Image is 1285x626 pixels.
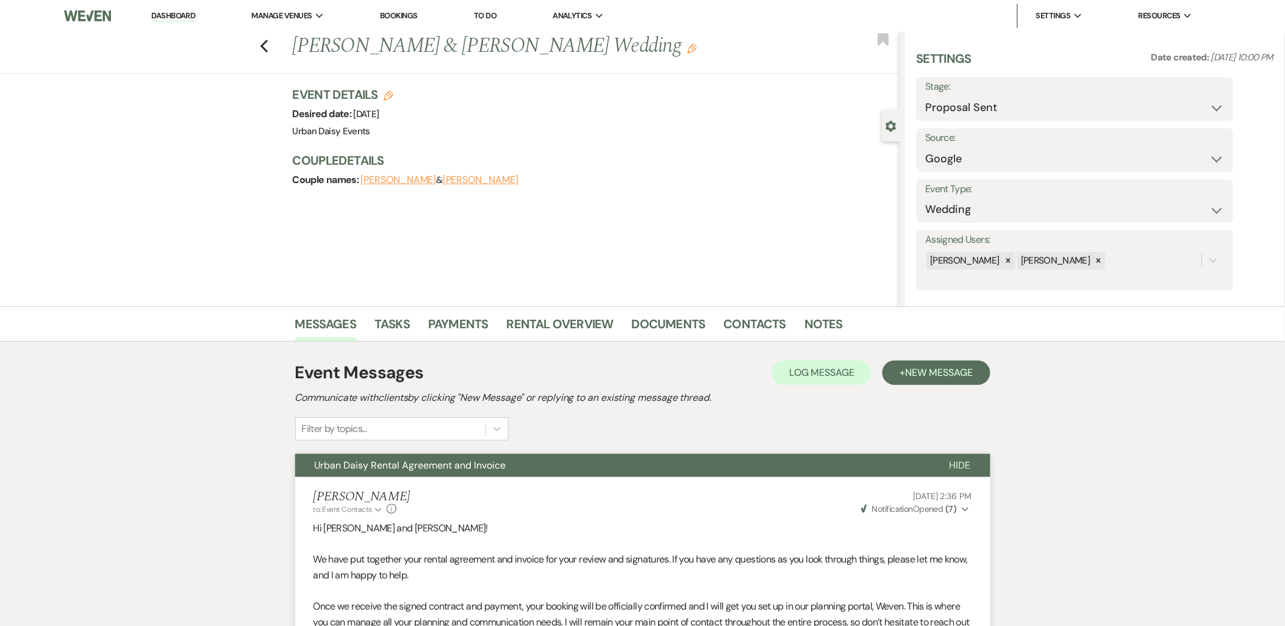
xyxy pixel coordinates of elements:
span: & [361,174,518,186]
span: Hide [950,459,971,472]
label: Event Type: [926,181,1225,198]
span: [DATE] [354,108,379,120]
a: Bookings [380,10,418,21]
a: Contacts [724,314,787,341]
span: Urban Daisy Rental Agreement and Invoice [315,459,506,472]
span: Notification [872,503,913,514]
h1: Event Messages [295,360,424,386]
button: Urban Daisy Rental Agreement and Invoice [295,454,930,477]
div: Filter by topics... [302,422,367,436]
span: Resources [1139,10,1181,22]
span: Log Message [789,366,854,379]
span: Date created: [1152,51,1212,63]
button: [PERSON_NAME] [443,175,518,185]
span: to: Event Contacts [313,505,372,514]
a: Rental Overview [507,314,614,341]
a: Notes [804,314,843,341]
span: Opened [861,503,957,514]
a: To Do [474,10,496,21]
h2: Communicate with clients by clicking "New Message" or replying to an existing message thread. [295,390,990,405]
a: Payments [428,314,489,341]
a: Tasks [374,314,410,341]
button: Edit [687,43,697,54]
span: Couple names: [293,173,361,186]
button: to: Event Contacts [313,504,384,515]
h5: [PERSON_NAME] [313,489,410,505]
span: Settings [1036,10,1071,22]
span: New Message [905,366,973,379]
div: [PERSON_NAME] [927,252,1002,270]
h3: Couple Details [293,152,887,169]
span: Manage Venues [252,10,312,22]
p: We have put together your rental agreement and invoice for your review and signatures. If you hav... [313,552,972,583]
h3: Event Details [293,86,394,103]
span: [DATE] 2:36 PM [913,491,972,502]
button: Hide [930,454,990,477]
span: Analytics [553,10,592,22]
label: Source: [926,129,1225,147]
button: Log Message [772,361,872,385]
button: NotificationOpened (7) [859,503,972,516]
span: Urban Daisy Events [293,125,370,137]
a: Messages [295,314,357,341]
label: Stage: [926,78,1225,96]
button: [PERSON_NAME] [361,175,437,185]
strong: ( 7 ) [945,503,956,514]
div: [PERSON_NAME] [1018,252,1093,270]
h3: Settings [917,50,972,77]
span: Desired date: [293,107,354,120]
button: +New Message [882,361,990,385]
a: Dashboard [151,10,195,22]
label: Assigned Users: [926,231,1225,249]
a: Documents [632,314,706,341]
p: Hi [PERSON_NAME] and [PERSON_NAME]! [313,520,972,536]
img: Weven Logo [64,3,111,29]
button: Close lead details [886,120,897,131]
span: [DATE] 10:00 PM [1212,51,1274,63]
h1: [PERSON_NAME] & [PERSON_NAME] Wedding [293,32,773,61]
